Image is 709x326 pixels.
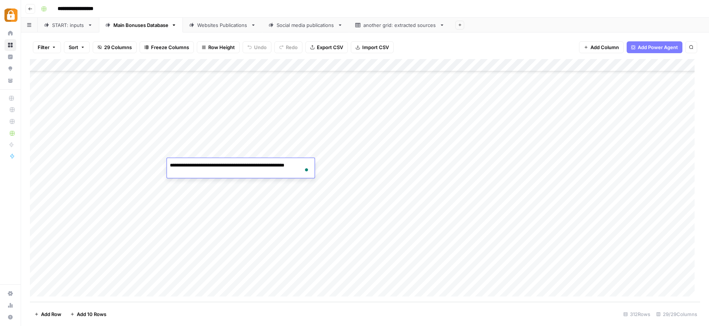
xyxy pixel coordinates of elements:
[627,41,682,53] button: Add Power Agent
[197,21,248,29] div: Websites Publications
[262,18,349,32] a: Social media publications
[317,44,343,51] span: Export CSV
[113,21,168,29] div: Main Bonuses Database
[151,44,189,51] span: Freeze Columns
[140,41,194,53] button: Freeze Columns
[4,51,16,63] a: Insights
[653,308,700,320] div: 29/29 Columns
[274,41,302,53] button: Redo
[167,160,315,178] textarea: To enrich screen reader interactions, please activate Accessibility in Grammarly extension settings
[52,21,85,29] div: START: inputs
[93,41,137,53] button: 29 Columns
[243,41,271,53] button: Undo
[41,310,61,318] span: Add Row
[305,41,348,53] button: Export CSV
[66,308,111,320] button: Add 10 Rows
[363,21,436,29] div: another grid: extracted sources
[351,41,394,53] button: Import CSV
[4,299,16,311] a: Usage
[77,310,106,318] span: Add 10 Rows
[277,21,335,29] div: Social media publications
[30,308,66,320] button: Add Row
[64,41,90,53] button: Sort
[208,44,235,51] span: Row Height
[4,8,18,22] img: Adzz Logo
[4,27,16,39] a: Home
[38,18,99,32] a: START: inputs
[620,308,653,320] div: 312 Rows
[183,18,262,32] a: Websites Publications
[38,44,49,51] span: Filter
[4,39,16,51] a: Browse
[197,41,240,53] button: Row Height
[33,41,61,53] button: Filter
[362,44,389,51] span: Import CSV
[349,18,451,32] a: another grid: extracted sources
[4,6,16,24] button: Workspace: Adzz
[104,44,132,51] span: 29 Columns
[286,44,298,51] span: Redo
[4,311,16,323] button: Help + Support
[4,75,16,86] a: Your Data
[69,44,78,51] span: Sort
[590,44,619,51] span: Add Column
[254,44,267,51] span: Undo
[4,63,16,75] a: Opportunities
[4,288,16,299] a: Settings
[638,44,678,51] span: Add Power Agent
[99,18,183,32] a: Main Bonuses Database
[579,41,624,53] button: Add Column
